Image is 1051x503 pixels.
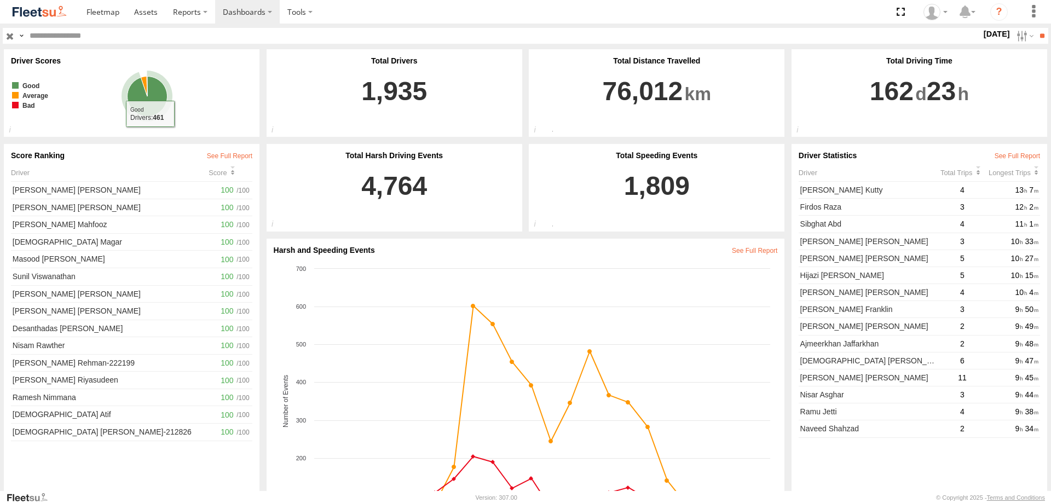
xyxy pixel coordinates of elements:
a: [DEMOGRAPHIC_DATA] Atif [11,408,218,421]
span: 100 [219,184,235,196]
span: 100 [219,357,235,369]
span: 45 [1025,373,1039,382]
div: 6 [940,354,984,367]
span: 100 [219,270,235,282]
span: 162 [870,65,927,118]
span: 44 [1025,390,1039,399]
div: 4 [940,183,984,196]
a: View Harsh & Speeding Events in Events Report [732,247,777,255]
label: Search Filter Options [1012,28,1036,44]
div: Driver [11,169,209,177]
a: Sibghat Abd [799,218,940,231]
span: [PERSON_NAME] [821,271,884,280]
span: [DEMOGRAPHIC_DATA] [13,410,99,419]
span: Rawther [36,341,65,350]
div: 3 [940,201,984,214]
tspan: Good [22,82,39,90]
span: [PERSON_NAME] [865,288,928,297]
tspan: 200 [296,455,305,461]
span: 100 [219,236,235,248]
span: 48 [1025,339,1039,348]
a: Ramesh Nimmana [11,391,218,404]
div: Total driving time of the drivers within specified date range and applied filters [792,125,815,137]
span: 10 [1011,271,1023,280]
span: 12 [1015,203,1027,211]
div: Total number of Harsh driving events reported with the applied filters [267,219,290,232]
span: Magar [100,238,122,246]
tspan: 600 [296,303,305,310]
span: [PERSON_NAME] [800,288,863,297]
span: 50 [1025,305,1039,314]
div: 3 [940,388,984,401]
span: 100 [219,339,235,351]
tspan: 300 [296,417,305,424]
i: ? [990,3,1008,21]
a: [PERSON_NAME] [PERSON_NAME] [799,371,940,384]
div: Total Driving Time [799,56,1040,65]
a: 1,809 [536,160,777,224]
span: [PERSON_NAME] [78,186,141,194]
span: 9 [1015,305,1023,314]
span: Raza [823,203,841,211]
a: 4,764 [274,160,515,224]
span: Desanthadas [13,324,58,333]
span: 100 [219,253,235,265]
span: 9 [1015,407,1023,416]
span: Naveed [800,424,827,433]
div: Click to Sort [940,169,984,177]
a: [PERSON_NAME] [PERSON_NAME] [799,235,940,248]
span: 9 [1015,390,1023,399]
div: Drivers categorised based on the driving scores. [4,125,27,137]
span: Shahzad [829,424,859,433]
div: Click to Sort [984,169,1040,177]
a: [PERSON_NAME] Mahfooz [11,218,218,231]
span: 100 [219,305,235,317]
div: Total Harsh Driving Events [274,151,515,160]
a: 162 23 [799,65,1040,130]
span: [PERSON_NAME] [800,237,863,246]
span: [PERSON_NAME] [800,186,863,194]
span: 15 [1025,271,1039,280]
span: [PERSON_NAME] [13,203,76,212]
span: 11 [1015,219,1027,228]
span: Rehman-222199 [78,359,135,367]
span: [PERSON_NAME] [865,322,928,331]
div: 4 [940,405,984,418]
span: 9 [1015,356,1023,365]
span: [PERSON_NAME] [865,237,928,246]
div: 11 [940,371,984,384]
span: Hijazi [800,271,819,280]
span: Atif [100,410,111,419]
span: 100 [219,409,235,421]
span: 2 [1029,203,1038,211]
span: [DEMOGRAPHIC_DATA] [13,427,99,436]
a: Naveed Shahzad [799,423,940,436]
div: 3 [940,303,984,316]
a: Desanthadas [PERSON_NAME] [11,322,218,335]
span: 9 [1015,424,1023,433]
span: Nisam [13,341,34,350]
a: Masood [PERSON_NAME] [11,253,218,266]
a: Nisar Asghar [799,388,940,401]
span: Franklin [865,305,893,314]
span: 23 [927,65,969,118]
a: [PERSON_NAME] [PERSON_NAME] [11,201,218,214]
span: [PERSON_NAME] [865,254,928,263]
div: 4 [940,218,984,231]
div: Driver [799,169,940,177]
a: Nisam Rawther [11,339,218,352]
div: Driver Scores [11,56,252,65]
span: 9 [1015,339,1023,348]
div: 2 [940,320,984,333]
span: [PERSON_NAME] [865,373,928,382]
div: Driver Statistics [799,151,1040,160]
img: fleetsu-logo-horizontal.svg [11,4,68,19]
span: Masood [13,255,40,263]
div: Total number of drivers with the applied filters [267,125,290,137]
a: [DEMOGRAPHIC_DATA] [PERSON_NAME] [799,354,940,367]
span: [PERSON_NAME] [78,203,141,212]
span: Ramu [800,407,821,416]
div: Click to Sort [209,169,252,177]
span: 100 [219,374,235,386]
a: 1,935 [274,65,515,130]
